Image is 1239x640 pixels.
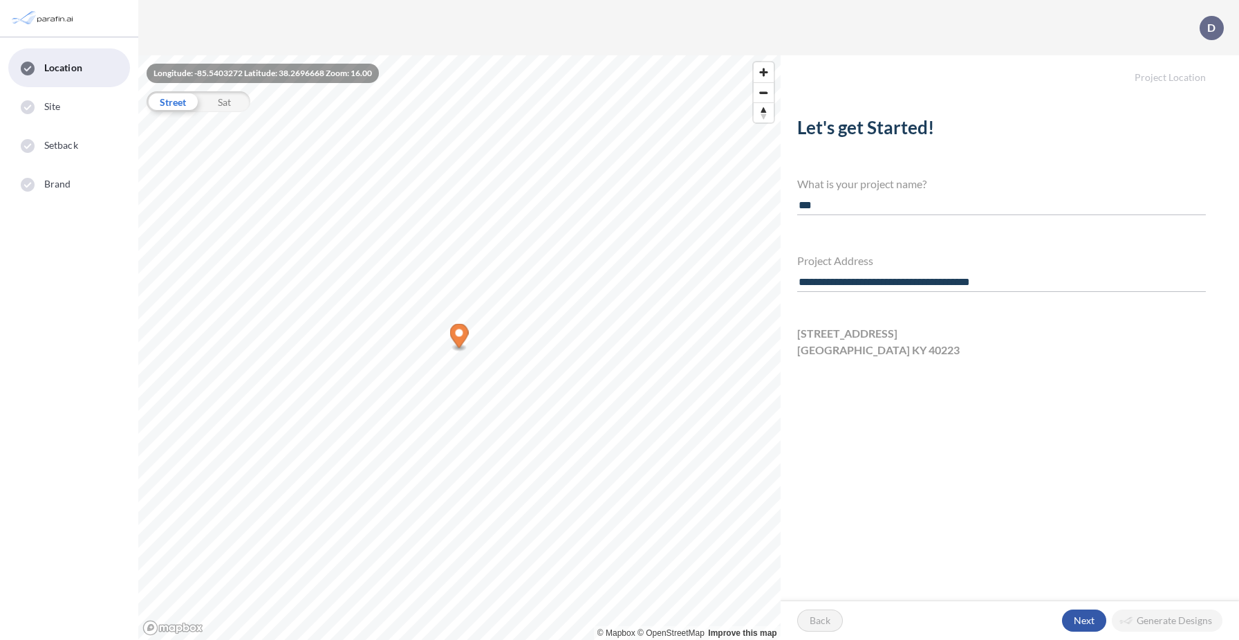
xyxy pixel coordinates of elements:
[1062,610,1106,632] button: Next
[797,254,1206,267] h4: Project Address
[597,628,635,638] a: Mapbox
[797,177,1206,190] h4: What is your project name?
[147,64,379,83] div: Longitude: -85.5403272 Latitude: 38.2696668 Zoom: 16.00
[147,91,198,112] div: Street
[754,103,774,122] span: Reset bearing to north
[708,628,776,638] a: Improve this map
[44,138,78,152] span: Setback
[797,325,897,342] span: [STREET_ADDRESS]
[754,102,774,122] button: Reset bearing to north
[754,83,774,102] span: Zoom out
[10,6,77,31] img: Parafin
[797,342,960,358] span: [GEOGRAPHIC_DATA] KY 40223
[754,62,774,82] button: Zoom in
[797,117,1206,144] h2: Let's get Started!
[754,82,774,102] button: Zoom out
[44,61,82,75] span: Location
[198,91,250,112] div: Sat
[44,177,71,191] span: Brand
[450,324,469,352] div: Map marker
[781,55,1239,84] h5: Project Location
[142,620,203,636] a: Mapbox homepage
[1207,21,1215,34] p: D
[637,628,705,638] a: OpenStreetMap
[138,55,781,640] canvas: Map
[44,100,60,113] span: Site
